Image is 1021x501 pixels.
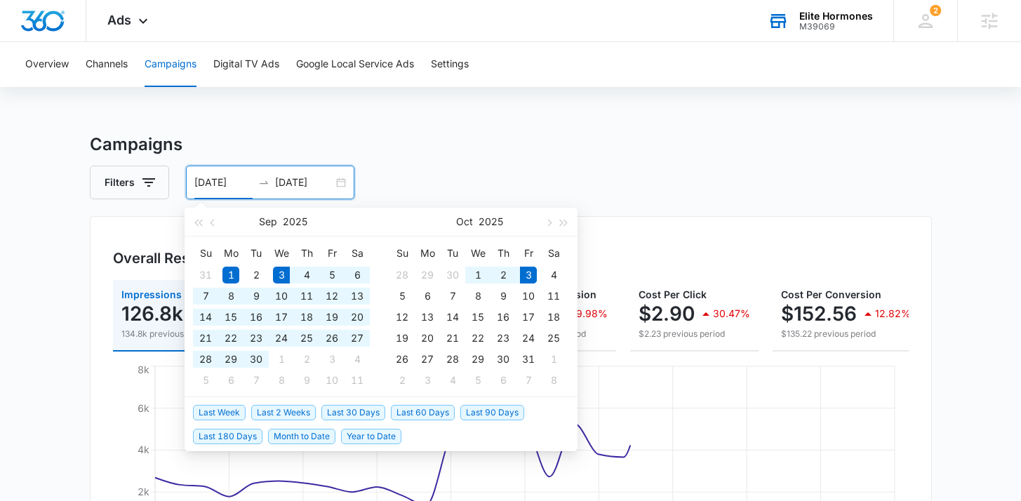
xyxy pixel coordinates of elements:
[415,349,440,370] td: 2025-10-27
[269,328,294,349] td: 2025-09-24
[419,267,436,283] div: 29
[294,286,319,307] td: 2025-09-11
[258,177,269,188] span: swap-right
[349,330,366,347] div: 27
[349,372,366,389] div: 11
[419,288,436,305] div: 6
[491,242,516,265] th: Th
[193,405,246,420] span: Last Week
[193,242,218,265] th: Su
[456,208,473,236] button: Oct
[298,372,315,389] div: 9
[639,302,695,325] p: $2.90
[296,42,414,87] button: Google Local Service Ads
[319,349,345,370] td: 2025-10-03
[541,307,566,328] td: 2025-10-18
[444,288,461,305] div: 7
[323,351,340,368] div: 3
[545,330,562,347] div: 25
[298,267,315,283] div: 4
[460,405,524,420] span: Last 90 Days
[431,42,469,87] button: Settings
[218,349,243,370] td: 2025-09-29
[469,372,486,389] div: 5
[345,349,370,370] td: 2025-10-04
[218,242,243,265] th: Mo
[248,372,265,389] div: 7
[394,351,411,368] div: 26
[298,351,315,368] div: 2
[138,363,149,375] tspan: 8k
[218,307,243,328] td: 2025-09-15
[25,42,69,87] button: Overview
[349,288,366,305] div: 13
[298,330,315,347] div: 25
[319,307,345,328] td: 2025-09-19
[781,302,857,325] p: $152.56
[341,429,401,444] span: Year to Date
[345,370,370,391] td: 2025-10-11
[294,307,319,328] td: 2025-09-18
[197,351,214,368] div: 28
[269,242,294,265] th: We
[495,288,512,305] div: 9
[415,328,440,349] td: 2025-10-20
[389,307,415,328] td: 2025-10-12
[259,208,277,236] button: Sep
[349,351,366,368] div: 4
[294,349,319,370] td: 2025-10-02
[138,402,149,414] tspan: 6k
[90,132,932,157] h3: Campaigns
[323,309,340,326] div: 19
[419,372,436,389] div: 3
[545,309,562,326] div: 18
[495,330,512,347] div: 23
[444,267,461,283] div: 30
[193,265,218,286] td: 2025-08-31
[319,265,345,286] td: 2025-09-05
[491,328,516,349] td: 2025-10-23
[491,265,516,286] td: 2025-10-02
[440,370,465,391] td: 2025-11-04
[391,405,455,420] span: Last 60 Days
[194,175,253,190] input: Start date
[222,309,239,326] div: 15
[248,330,265,347] div: 23
[444,330,461,347] div: 21
[294,242,319,265] th: Th
[419,351,436,368] div: 27
[193,328,218,349] td: 2025-09-21
[294,265,319,286] td: 2025-09-04
[516,370,541,391] td: 2025-11-07
[243,307,269,328] td: 2025-09-16
[930,5,941,16] div: notifications count
[349,267,366,283] div: 6
[516,307,541,328] td: 2025-10-17
[516,349,541,370] td: 2025-10-31
[90,166,169,199] button: Filters
[781,328,911,340] p: $135.22 previous period
[269,265,294,286] td: 2025-09-03
[222,288,239,305] div: 8
[251,405,316,420] span: Last 2 Weeks
[516,286,541,307] td: 2025-10-10
[323,288,340,305] div: 12
[121,302,183,325] p: 126.8k
[479,208,503,236] button: 2025
[389,265,415,286] td: 2025-09-28
[213,42,279,87] button: Digital TV Ads
[415,307,440,328] td: 2025-10-13
[349,309,366,326] div: 20
[197,309,214,326] div: 14
[394,309,411,326] div: 12
[469,267,486,283] div: 1
[193,349,218,370] td: 2025-09-28
[222,372,239,389] div: 6
[345,286,370,307] td: 2025-09-13
[345,242,370,265] th: Sa
[520,309,537,326] div: 17
[268,429,335,444] span: Month to Date
[389,242,415,265] th: Su
[415,265,440,286] td: 2025-09-29
[248,288,265,305] div: 9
